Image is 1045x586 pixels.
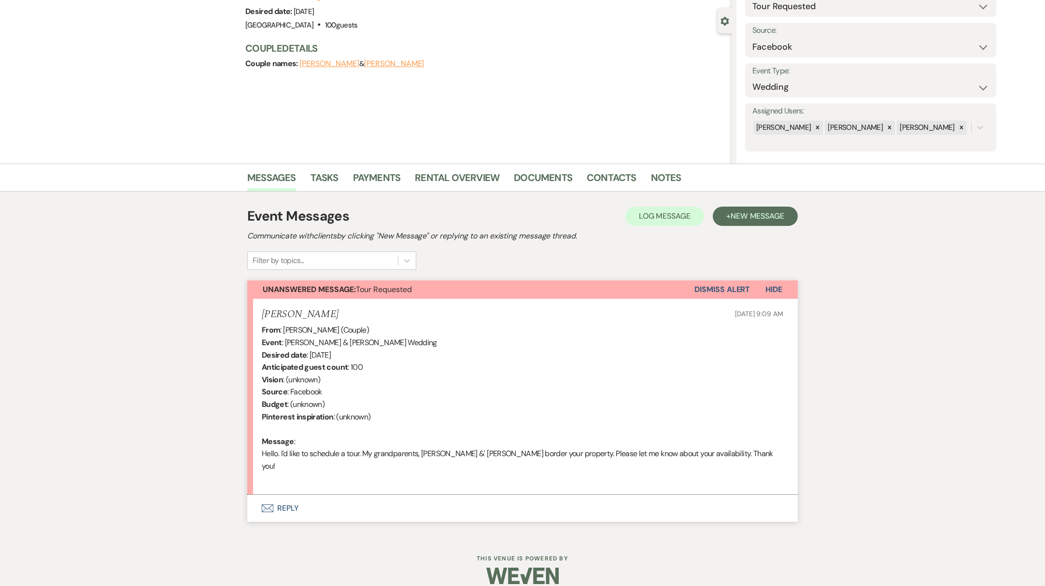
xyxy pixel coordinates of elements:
[262,399,287,409] b: Budget
[651,170,681,191] a: Notes
[247,206,349,226] h1: Event Messages
[262,362,348,372] b: Anticipated guest count
[262,337,282,348] b: Event
[694,280,750,299] button: Dismiss Alert
[765,284,782,294] span: Hide
[247,495,798,522] button: Reply
[247,230,798,242] h2: Communicate with clients by clicking "New Message" or replying to an existing message thread.
[311,170,339,191] a: Tasks
[750,280,798,299] button: Hide
[753,121,813,135] div: [PERSON_NAME]
[752,104,989,118] label: Assigned Users:
[514,170,572,191] a: Documents
[253,255,304,266] div: Filter by topics...
[245,20,313,30] span: [GEOGRAPHIC_DATA]
[587,170,636,191] a: Contacts
[262,350,307,360] b: Desired date
[735,309,783,318] span: [DATE] 9:09 AM
[364,60,424,68] button: [PERSON_NAME]
[731,211,784,221] span: New Message
[262,387,287,397] b: Source
[247,170,296,191] a: Messages
[245,6,294,16] span: Desired date:
[262,375,283,385] b: Vision
[263,284,356,294] strong: Unanswered Message:
[625,207,704,226] button: Log Message
[897,121,956,135] div: [PERSON_NAME]
[325,20,358,30] span: 100 guests
[262,308,339,321] h5: [PERSON_NAME]
[415,170,499,191] a: Rental Overview
[825,121,884,135] div: [PERSON_NAME]
[262,412,334,422] b: Pinterest inspiration
[245,42,722,55] h3: Couple Details
[262,324,783,485] div: : [PERSON_NAME] (Couple) : [PERSON_NAME] & [PERSON_NAME] Wedding : [DATE] : 100 : (unknown) : Fac...
[262,325,280,335] b: From
[294,7,314,16] span: [DATE]
[263,284,412,294] span: Tour Requested
[245,58,299,69] span: Couple names:
[247,280,694,299] button: Unanswered Message:Tour Requested
[713,207,798,226] button: +New Message
[752,64,989,78] label: Event Type:
[639,211,691,221] span: Log Message
[752,24,989,38] label: Source:
[299,59,424,69] span: &
[299,60,359,68] button: [PERSON_NAME]
[720,16,729,25] button: Close lead details
[353,170,401,191] a: Payments
[262,436,294,446] b: Message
